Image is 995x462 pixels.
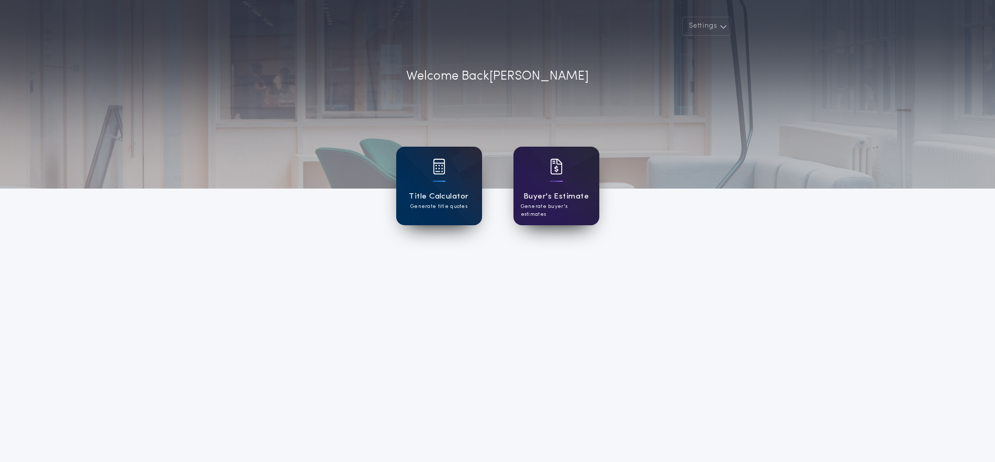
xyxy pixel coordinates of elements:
[409,191,468,203] h1: Title Calculator
[406,67,589,86] p: Welcome Back [PERSON_NAME]
[410,203,467,211] p: Generate title quotes
[513,147,599,225] a: card iconBuyer's EstimateGenerate buyer's estimates
[682,17,731,36] button: Settings
[523,191,589,203] h1: Buyer's Estimate
[396,147,482,225] a: card iconTitle CalculatorGenerate title quotes
[433,159,445,174] img: card icon
[521,203,592,218] p: Generate buyer's estimates
[550,159,563,174] img: card icon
